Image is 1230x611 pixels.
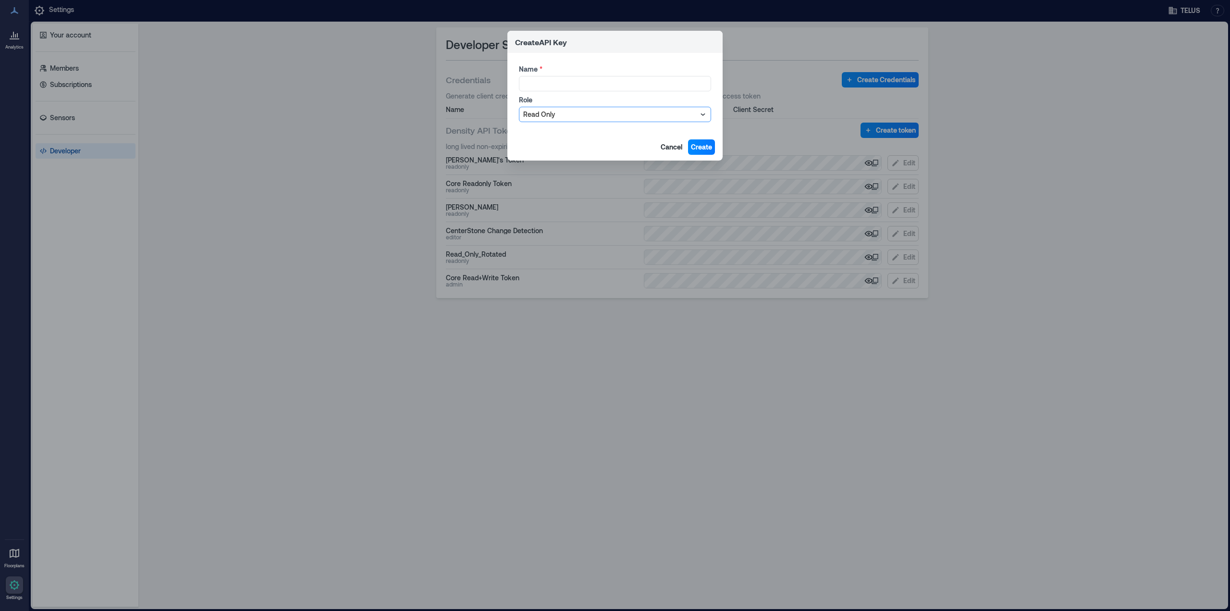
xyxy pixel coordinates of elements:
header: Create API Key [507,31,723,53]
button: Cancel [658,139,685,155]
label: Role [519,95,709,105]
span: Cancel [661,142,682,152]
button: Create [688,139,715,155]
span: Create [691,142,712,152]
label: Name [519,64,709,74]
